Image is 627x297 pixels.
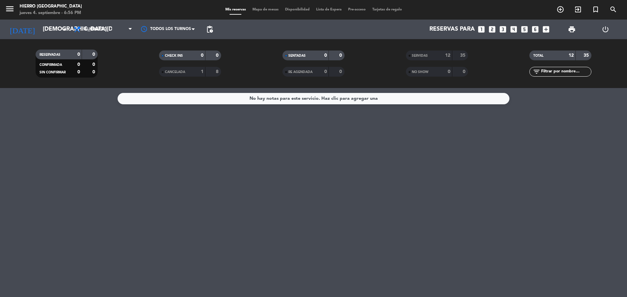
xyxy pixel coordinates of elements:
[445,53,450,58] strong: 12
[609,6,617,13] i: search
[339,69,343,74] strong: 0
[288,54,306,57] span: SENTADAS
[40,63,62,67] span: CONFIRMADA
[222,8,249,11] span: Mis reservas
[574,6,582,13] i: exit_to_app
[520,25,529,34] i: looks_5
[201,69,203,74] strong: 1
[509,25,518,34] i: looks_4
[499,25,507,34] i: looks_3
[412,70,428,74] span: NO SHOW
[448,69,450,74] strong: 0
[92,62,96,67] strong: 0
[206,25,214,33] span: pending_actions
[20,3,82,10] div: Hierro [GEOGRAPHIC_DATA]
[324,69,327,74] strong: 0
[533,54,543,57] span: TOTAL
[463,69,467,74] strong: 0
[313,8,345,11] span: Lista de Espera
[92,70,96,74] strong: 0
[533,68,540,76] i: filter_list
[40,71,66,74] span: SIN CONFIRMAR
[282,8,313,11] span: Disponibilidad
[5,22,40,37] i: [DATE]
[488,25,496,34] i: looks_two
[345,8,369,11] span: Pre-acceso
[569,53,574,58] strong: 12
[602,25,609,33] i: power_settings_new
[556,6,564,13] i: add_circle_outline
[540,68,591,75] input: Filtrar por nombre...
[165,54,183,57] span: CHECK INS
[201,53,203,58] strong: 0
[5,4,15,16] button: menu
[588,20,622,39] div: LOG OUT
[568,25,576,33] span: print
[477,25,486,34] i: looks_one
[542,25,550,34] i: add_box
[40,53,60,56] span: RESERVADAS
[249,95,378,102] div: No hay notas para este servicio. Haz clic para agregar una
[61,25,69,33] i: arrow_drop_down
[77,62,80,67] strong: 0
[324,53,327,58] strong: 0
[84,27,107,32] span: Almuerzo
[412,54,428,57] span: SERVIDAS
[584,53,590,58] strong: 35
[249,8,282,11] span: Mapa de mesas
[216,53,220,58] strong: 0
[165,70,185,74] span: CANCELADA
[20,10,82,16] div: jueves 4. septiembre - 6:56 PM
[531,25,539,34] i: looks_6
[460,53,467,58] strong: 35
[92,52,96,57] strong: 0
[216,69,220,74] strong: 8
[77,52,80,57] strong: 0
[77,70,80,74] strong: 0
[339,53,343,58] strong: 0
[592,6,600,13] i: turned_in_not
[5,4,15,14] i: menu
[429,26,475,33] span: Reservas para
[369,8,405,11] span: Tarjetas de regalo
[288,70,313,74] span: RE AGENDADA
